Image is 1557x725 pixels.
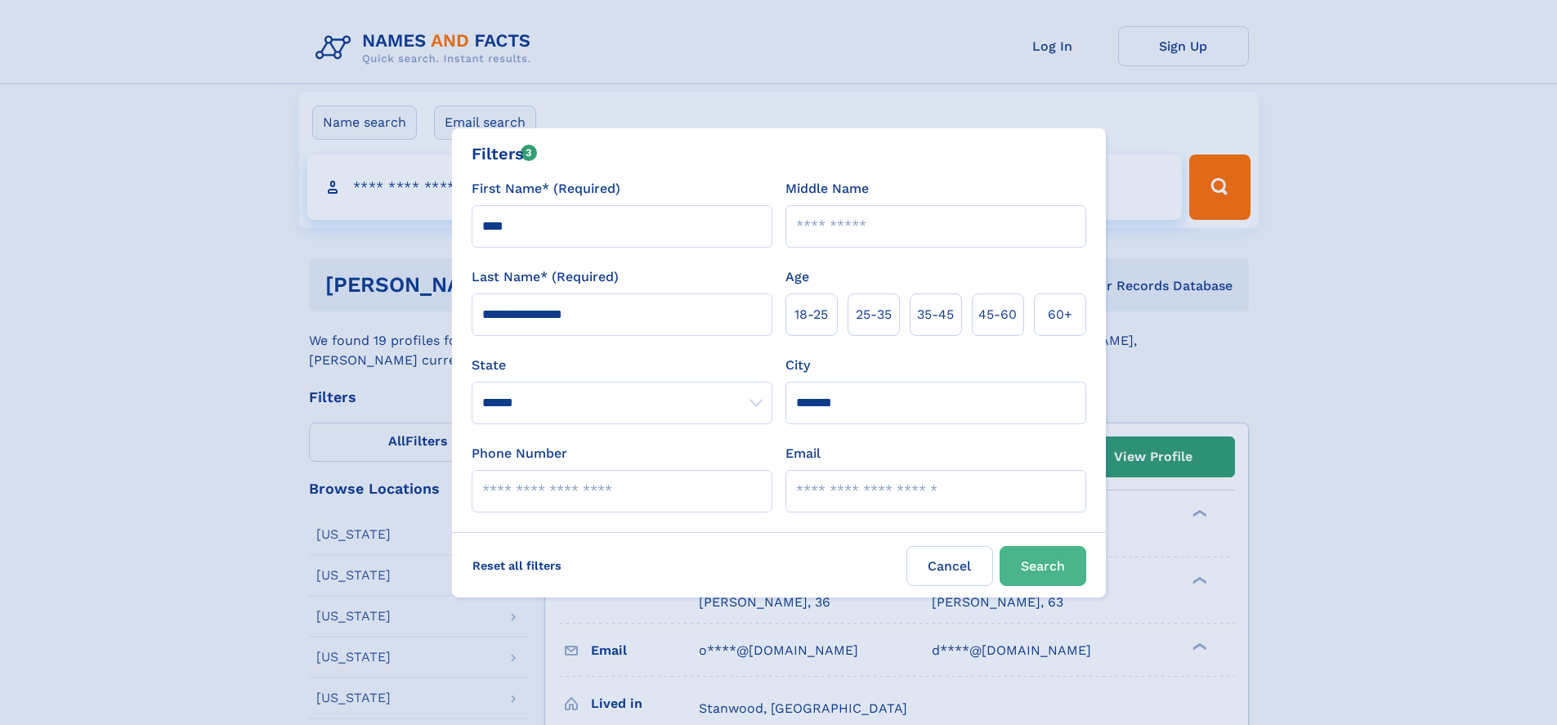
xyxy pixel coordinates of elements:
[472,141,538,166] div: Filters
[856,305,892,324] span: 25‑35
[462,546,572,585] label: Reset all filters
[472,179,620,199] label: First Name* (Required)
[785,179,869,199] label: Middle Name
[472,356,772,375] label: State
[785,267,809,287] label: Age
[785,444,821,463] label: Email
[472,444,567,463] label: Phone Number
[472,267,619,287] label: Last Name* (Required)
[917,305,954,324] span: 35‑45
[785,356,810,375] label: City
[1000,546,1086,586] button: Search
[794,305,828,324] span: 18‑25
[906,546,993,586] label: Cancel
[978,305,1017,324] span: 45‑60
[1048,305,1072,324] span: 60+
